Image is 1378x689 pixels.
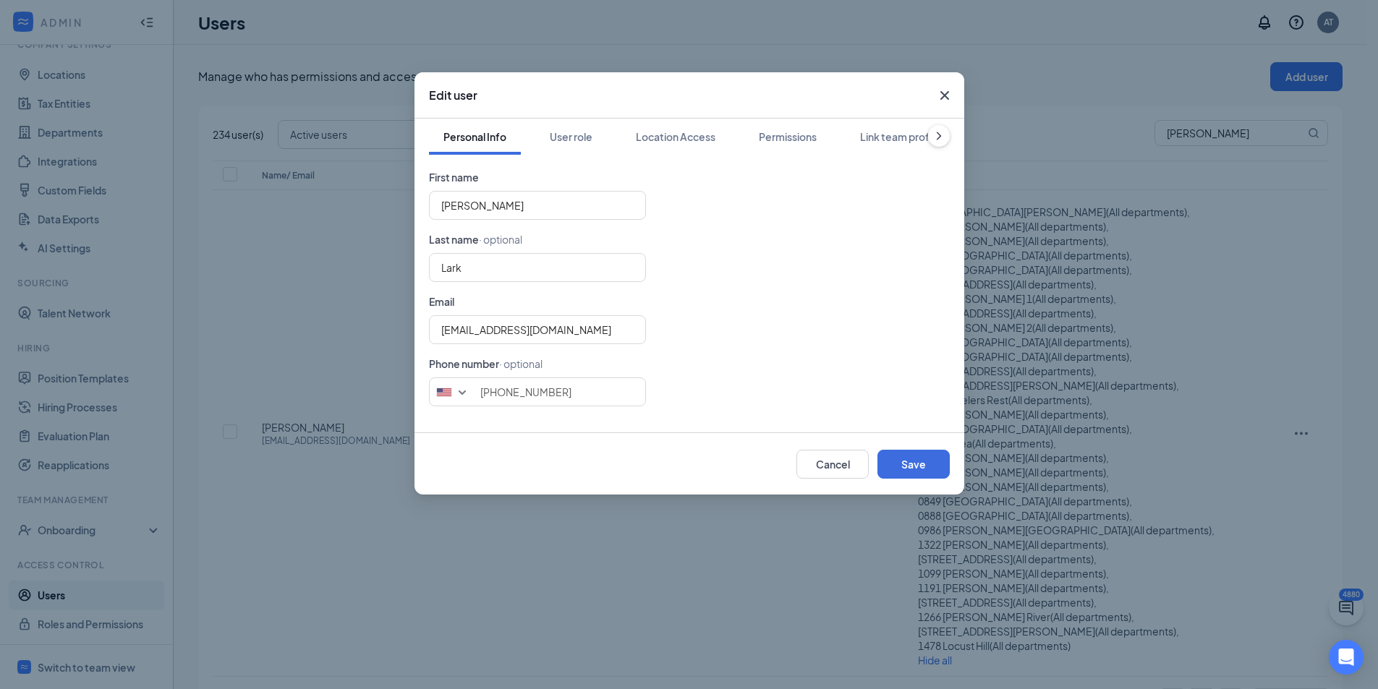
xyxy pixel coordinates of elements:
[443,129,506,144] div: Personal Info
[479,233,522,246] span: · optional
[796,450,869,479] button: Cancel
[928,125,950,147] button: ChevronRight
[550,129,592,144] div: User role
[636,129,715,144] div: Location Access
[429,233,479,246] span: Last name
[429,87,477,103] h3: Edit user
[429,295,454,308] span: Email
[877,450,950,479] button: Save
[860,129,940,144] div: Link team profile
[1329,640,1364,675] div: Open Intercom Messenger
[499,357,543,370] span: · optional
[932,129,946,143] svg: ChevronRight
[430,378,477,406] div: United States: +1
[429,171,479,184] span: First name
[925,72,964,119] button: Close
[429,377,646,406] input: (201) 555-0123
[429,357,499,370] span: Phone number
[759,129,817,144] div: Permissions
[936,87,953,104] svg: Cross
